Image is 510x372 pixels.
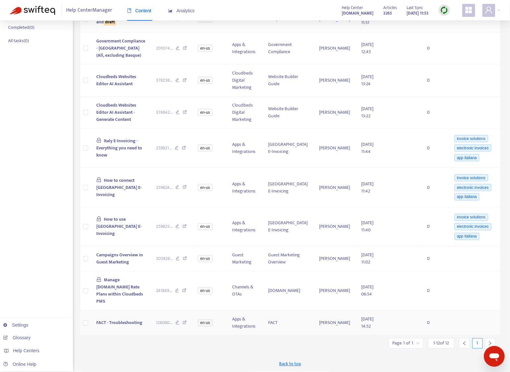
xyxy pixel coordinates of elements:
[227,247,263,272] td: Guest Marketing
[314,97,356,129] td: [PERSON_NAME]
[263,311,314,336] td: FACT
[342,4,363,11] span: Help Center
[96,319,142,327] span: FACT - Troubleshooting
[422,97,448,129] td: 0
[96,177,142,198] span: How to connect [GEOGRAPHIC_DATA] E-Invoicing
[314,311,356,336] td: [PERSON_NAME]
[362,251,374,266] span: [DATE] 11:02
[342,9,374,17] a: [DOMAIN_NAME]
[104,18,116,26] sqkw: draft
[455,223,492,230] span: electronic invoices
[314,168,356,207] td: [PERSON_NAME]
[362,105,374,120] span: [DATE] 13:22
[3,362,36,367] a: Online Help
[314,247,356,272] td: [PERSON_NAME]
[422,272,448,311] td: 0
[3,335,30,340] a: Glossary
[227,168,263,207] td: Apps & Integrations
[227,311,263,336] td: Apps & Integrations
[485,6,493,14] span: user
[96,277,101,282] span: lock
[384,4,397,11] span: Articles
[455,145,492,152] span: electronic invoices
[96,216,142,238] span: How to use [GEOGRAPHIC_DATA] E-Invoicing
[362,219,374,234] span: [DATE] 11:40
[227,32,263,64] td: Apps & Integrations
[227,97,263,129] td: Cloudbeds Digital Marketing
[465,6,473,14] span: appstore
[455,193,480,201] span: app italiana
[96,37,145,59] span: Government Compliance - [GEOGRAPHIC_DATA] (All, excluding Basque)
[168,8,173,13] span: area-chart
[8,37,29,44] p: All tasks ( 0 )
[96,137,142,159] span: Italy E-Invoicing - Everything you need to know
[422,168,448,207] td: 0
[279,361,301,367] span: Back to top
[455,174,488,181] span: invoice solutions
[384,10,392,17] strong: 3265
[156,184,172,191] span: 259824 ...
[96,101,136,123] span: Cloudbeds Websites Editor AI Assistant - Generate Content
[433,340,449,347] span: 1 - 12 of 12
[362,141,374,155] span: [DATE] 11:44
[263,129,314,168] td: [GEOGRAPHIC_DATA] E-Invoicing
[472,338,483,349] div: 1
[127,8,151,13] span: Content
[13,348,40,354] span: Help Centers
[263,32,314,64] td: Government Compliance
[3,322,29,328] a: Settings
[96,177,101,182] span: lock
[407,4,423,11] span: Last Sync
[455,233,480,240] span: app italiana
[362,180,374,195] span: [DATE] 11:42
[407,10,429,17] strong: [DATE] 11:53
[198,223,213,230] span: en-us
[455,154,480,161] span: app italiana
[422,64,448,97] td: 0
[156,45,173,52] span: 201074 ...
[198,77,213,84] span: en-us
[422,32,448,64] td: 0
[198,287,213,295] span: en-us
[96,276,143,305] span: Manage [DOMAIN_NAME] Rate Plans within Cloudbeds PMS
[96,216,101,222] span: lock
[263,272,314,311] td: [DOMAIN_NAME]
[263,207,314,247] td: [GEOGRAPHIC_DATA] E-Invoicing
[314,129,356,168] td: [PERSON_NAME]
[198,109,213,116] span: en-us
[314,207,356,247] td: [PERSON_NAME]
[455,214,488,221] span: invoice solutions
[455,184,492,191] span: electronic invoices
[156,223,172,230] span: 259825 ...
[198,184,213,191] span: en-us
[198,320,213,327] span: en-us
[263,247,314,272] td: Guest Marketing Overview
[198,45,213,52] span: en-us
[168,8,195,13] span: Analytics
[96,251,143,266] span: Campaigns Overview in Guest Marketing
[198,255,213,262] span: en-us
[156,145,172,152] span: 259821 ...
[96,73,136,87] span: Cloudbeds Websites Editor AI Assistant
[362,41,374,55] span: [DATE] 12:45
[127,8,132,13] span: book
[227,129,263,168] td: Apps & Integrations
[10,6,55,15] img: Swifteq
[440,6,448,14] img: sync.dc5367851b00ba804db3.png
[96,138,101,143] span: lock
[422,311,448,336] td: 0
[455,135,488,142] span: invoice solutions
[66,4,113,17] span: Help Center Manager
[156,77,172,84] span: 378238 ...
[422,207,448,247] td: 0
[156,287,172,295] span: 241849 ...
[227,272,263,311] td: Channels & OTAs
[263,64,314,97] td: Website Builder Guide
[8,24,34,31] p: Completed ( 0 )
[422,129,448,168] td: 0
[488,341,492,346] span: right
[362,284,374,298] span: [DATE] 06:54
[342,10,374,17] strong: [DOMAIN_NAME]
[227,207,263,247] td: Apps & Integrations
[362,73,374,87] span: [DATE] 13:24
